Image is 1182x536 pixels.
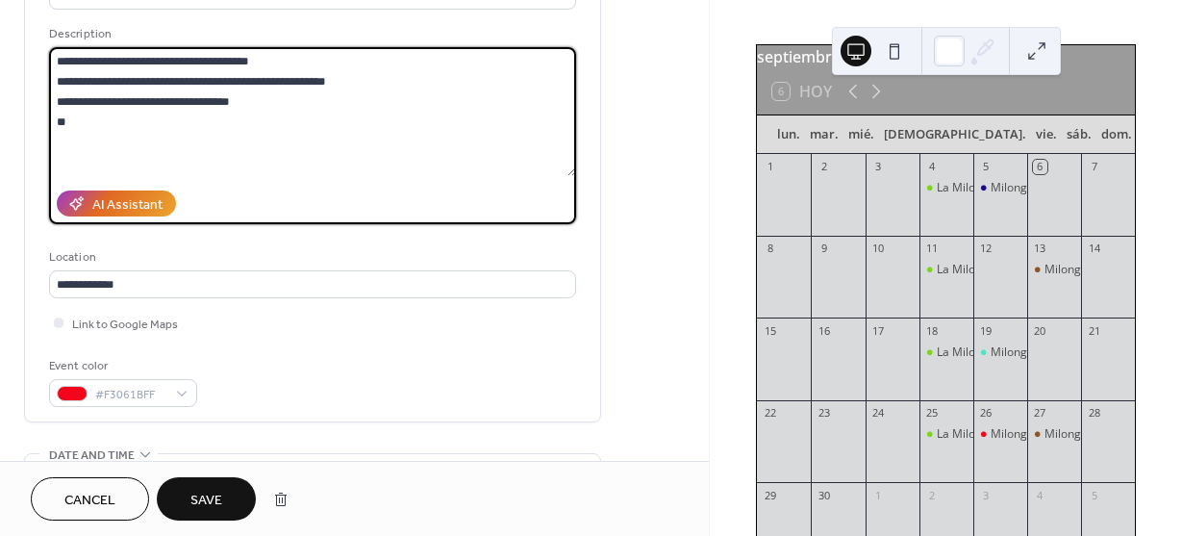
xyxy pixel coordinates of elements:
div: 28 [1087,406,1101,421]
div: 27 [1033,406,1047,421]
div: 2 [925,488,940,502]
div: 26 [979,406,993,421]
button: AI Assistant [57,191,176,217]
span: Date and time [49,446,135,466]
div: vie. [1031,115,1062,154]
div: 6 [1033,160,1047,174]
div: Milonga La Baldosita [1044,426,1156,443]
div: 19 [979,323,993,338]
div: La Milonga de la Placita [937,426,1063,443]
div: 16 [817,323,831,338]
div: Milonga La Barriada [991,426,1099,443]
span: Cancel [64,491,115,511]
div: 4 [1033,488,1047,502]
div: 8 [763,242,777,256]
div: 13 [1033,242,1047,256]
div: 21 [1087,323,1101,338]
span: Link to Google Maps [72,315,178,335]
div: 29 [763,488,777,502]
div: Milonga A les Amigues [973,180,1027,196]
div: Location [49,247,572,268]
div: 11 [925,242,940,256]
div: 17 [871,323,886,338]
span: #F3061BFF [95,385,166,405]
div: 7 [1087,160,1101,174]
div: 15 [763,323,777,338]
div: La Milonga de la Placita [919,345,973,361]
div: dom. [1096,115,1137,154]
div: La Milonga de la Placita [919,180,973,196]
div: 20 [1033,323,1047,338]
div: 9 [817,242,831,256]
button: Cancel [31,477,149,521]
div: Event color [49,356,193,376]
div: Milonga La Baldosita [1044,262,1156,278]
div: 5 [979,160,993,174]
div: lun. [772,115,805,154]
div: 2 [817,160,831,174]
div: 1 [763,160,777,174]
div: 24 [871,406,886,421]
div: 12 [979,242,993,256]
div: 1 [871,488,886,502]
span: Save [190,491,222,511]
div: La Milonga de la Placita [919,426,973,443]
div: La Milonga de la Placita [937,345,1063,361]
div: mié. [843,115,879,154]
div: 10 [871,242,886,256]
div: 25 [925,406,940,421]
div: 22 [763,406,777,421]
div: La Milonga de la Placita [919,262,973,278]
div: 3 [871,160,886,174]
div: AI Assistant [92,195,163,216]
button: Save [157,477,256,521]
div: Milonga La Barriada [973,426,1027,443]
div: [DEMOGRAPHIC_DATA]. [879,115,1031,154]
div: Milonga de Guardia La Buenos Aires [973,345,1027,361]
div: Milonga A [PERSON_NAME] [991,180,1138,196]
div: 3 [979,488,993,502]
div: 4 [925,160,940,174]
div: La Milonga de la Placita [937,180,1063,196]
div: 23 [817,406,831,421]
div: Description [49,24,572,44]
div: Milonga La Baldosita [1027,426,1081,443]
div: mar. [805,115,843,154]
div: 18 [925,323,940,338]
div: sáb. [1062,115,1096,154]
div: La Milonga de la Placita [937,262,1063,278]
div: 5 [1087,488,1101,502]
div: 30 [817,488,831,502]
div: 14 [1087,242,1101,256]
div: Milonga La Baldosita [1027,262,1081,278]
div: septiembre 2025 [757,45,1135,68]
